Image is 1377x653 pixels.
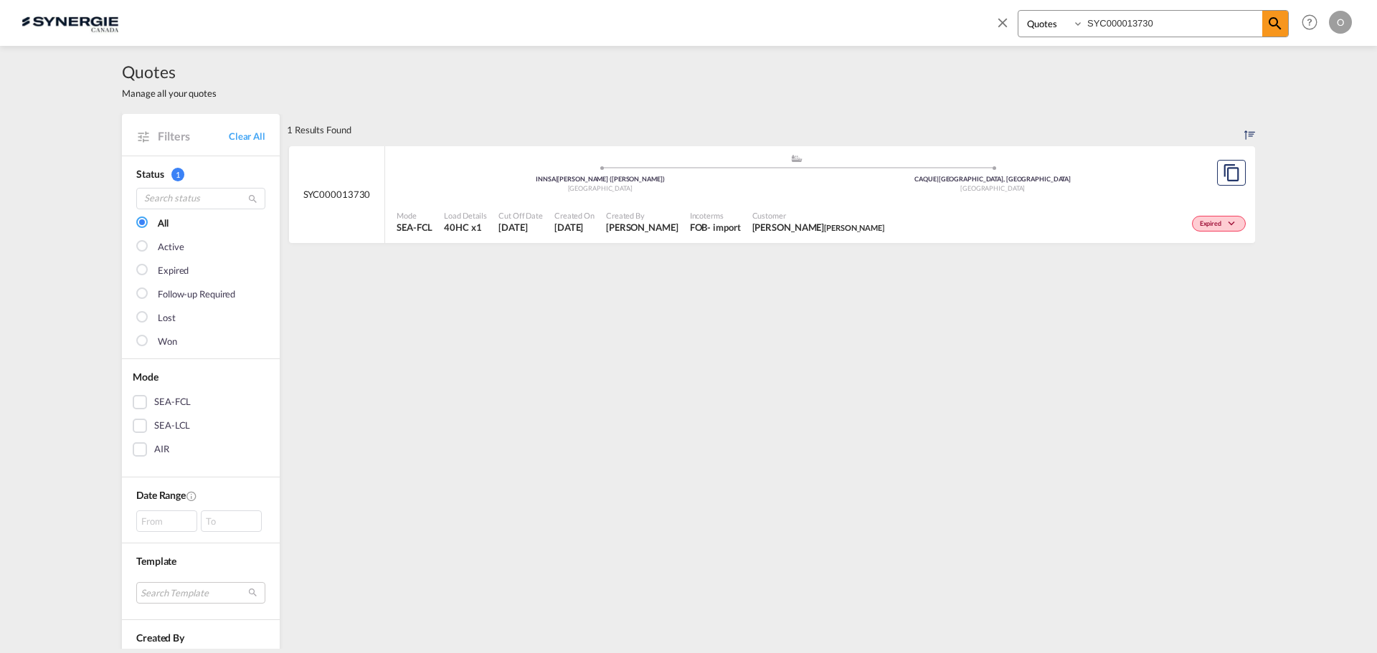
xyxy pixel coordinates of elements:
[1192,216,1246,232] div: Change Status Here
[158,264,189,278] div: Expired
[397,221,432,234] span: SEA-FCL
[914,175,1071,183] span: CAQUE [GEOGRAPHIC_DATA], [GEOGRAPHIC_DATA]
[158,287,235,302] div: Follow-up Required
[788,155,805,162] md-icon: assets/icons/custom/ship-fill.svg
[136,168,164,180] span: Status
[133,442,269,457] md-checkbox: AIR
[22,6,118,39] img: 1f56c880d42311ef80fc7dca854c8e59.png
[1329,11,1352,34] div: O
[1200,219,1225,229] span: Expired
[444,210,487,221] span: Load Details
[1217,160,1246,186] button: Copy Quote
[289,146,1255,244] div: SYC000013730 assets/icons/custom/ship-fill.svgassets/icons/custom/roll-o-plane.svgOriginJawaharla...
[690,210,741,221] span: Incoterms
[136,489,186,501] span: Date Range
[556,175,558,183] span: |
[1297,10,1329,36] div: Help
[444,221,487,234] span: 40HC x 1
[171,168,184,181] span: 1
[707,221,740,234] div: - import
[133,419,269,433] md-checkbox: SEA-LCL
[154,419,190,433] div: SEA-LCL
[937,175,939,183] span: |
[1225,220,1242,228] md-icon: icon-chevron-down
[606,210,678,221] span: Created By
[186,490,197,502] md-icon: Created On
[136,631,184,644] span: Created By
[995,14,1011,30] md-icon: icon-close
[158,240,184,254] div: Active
[498,210,543,221] span: Cut Off Date
[133,395,269,409] md-checkbox: SEA-FCL
[201,510,262,532] div: To
[303,188,371,201] span: SYC000013730
[606,221,678,234] span: Rosa Ho
[154,395,191,409] div: SEA-FCL
[136,188,265,209] input: Search status
[568,184,633,192] span: [GEOGRAPHIC_DATA]
[752,221,884,234] span: David Paquet tilton
[960,184,1025,192] span: [GEOGRAPHIC_DATA]
[287,114,351,146] div: 1 Results Found
[122,87,217,100] span: Manage all your quotes
[133,371,158,383] span: Mode
[158,311,176,325] div: Lost
[1262,11,1288,37] span: icon-magnify
[554,221,595,234] span: 1 Aug 2025
[154,442,169,457] div: AIR
[136,555,176,567] span: Template
[136,510,197,532] div: From
[122,60,217,83] span: Quotes
[158,216,169,231] div: All
[397,210,432,221] span: Mode
[136,167,265,181] div: Status 1
[247,194,258,204] md-icon: icon-magnify
[690,221,708,234] div: FOB
[1084,11,1262,36] input: Enter Quotation Number
[554,210,595,221] span: Created On
[158,128,229,144] span: Filters
[752,210,884,221] span: Customer
[498,221,543,234] span: 1 Aug 2025
[158,335,177,349] div: Won
[1244,114,1255,146] div: Sort by: Created On
[690,221,741,234] div: FOB import
[229,130,265,143] a: Clear All
[136,510,265,532] span: From To
[1267,15,1284,32] md-icon: icon-magnify
[1297,10,1322,34] span: Help
[824,223,884,232] span: [PERSON_NAME]
[536,175,665,183] span: INNSA [PERSON_NAME] ([PERSON_NAME])
[995,10,1018,44] span: icon-close
[1223,164,1240,181] md-icon: assets/icons/custom/copyQuote.svg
